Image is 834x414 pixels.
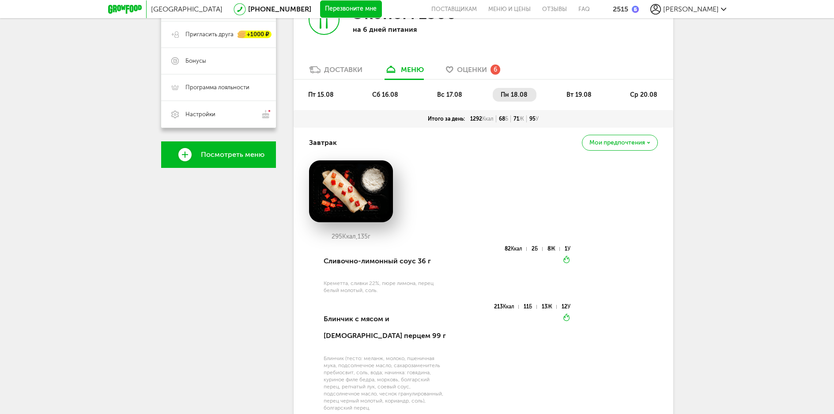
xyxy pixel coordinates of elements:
[308,91,334,99] span: пт 15.08
[324,246,446,276] div: Сливочно-лимонный соус 36 г
[185,57,206,65] span: Бонусы
[565,247,570,251] div: 1
[542,305,557,309] div: 13
[309,233,393,240] div: 295 135
[185,110,215,118] span: Настройки
[567,246,570,252] span: У
[161,141,276,168] a: Посмотреть меню
[562,305,570,309] div: 12
[630,91,657,99] span: ср 20.08
[491,65,500,74] div: 6
[161,21,276,48] a: Пригласить друга +1000 ₽
[511,115,527,122] div: 71
[524,305,536,309] div: 11
[503,304,514,310] span: Ккал
[532,247,542,251] div: 2
[505,116,508,122] span: Б
[368,233,370,240] span: г
[437,91,462,99] span: вс 17.08
[632,6,639,13] img: bonus_b.cdccf46.png
[248,5,311,13] a: [PHONE_NUMBER]
[324,280,446,294] div: Креметта, сливки 22%, пюре лимона, перец белый молотый, соль.
[401,65,424,74] div: меню
[309,134,337,151] h4: Завтрак
[547,304,552,310] span: Ж
[238,31,272,38] div: +1000 ₽
[324,65,362,74] div: Доставки
[309,160,393,222] img: big_0I2PpzHGQM35OBgB.png
[511,246,522,252] span: Ккал
[482,116,494,122] span: Ккал
[547,247,560,251] div: 8
[185,84,249,91] span: Программа лояльности
[201,151,264,159] span: Посмотреть меню
[342,233,358,240] span: Ккал,
[185,30,234,38] span: Пригласить друга
[161,48,276,74] a: Бонусы
[536,116,539,122] span: У
[380,65,428,79] a: меню
[496,115,511,122] div: 68
[494,305,519,309] div: 213
[527,115,541,122] div: 95
[324,304,446,351] div: Блинчик с мясом и [DEMOGRAPHIC_DATA] перцем 99 г
[501,91,528,99] span: пн 18.08
[613,5,628,13] div: 2515
[324,355,446,411] div: Блинчик (тесто: меланж, молоко, пшеничная мука, подсолнечное масло, сахарозаменитель пребиосвит, ...
[442,65,505,79] a: Оценки 6
[305,65,367,79] a: Доставки
[589,140,645,146] span: Мои предпочтения
[551,246,555,252] span: Ж
[468,115,496,122] div: 1292
[663,5,719,13] span: [PERSON_NAME]
[457,65,487,74] span: Оценки
[151,5,223,13] span: [GEOGRAPHIC_DATA]
[566,91,592,99] span: вт 19.08
[529,304,532,310] span: Б
[519,116,524,122] span: Ж
[161,101,276,128] a: Настройки
[535,246,538,252] span: Б
[161,74,276,101] a: Программа лояльности
[320,0,382,18] button: Перезвоните мне
[567,304,570,310] span: У
[353,25,468,34] p: на 6 дней питания
[505,247,527,251] div: 82
[425,115,468,122] div: Итого за день:
[372,91,398,99] span: сб 16.08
